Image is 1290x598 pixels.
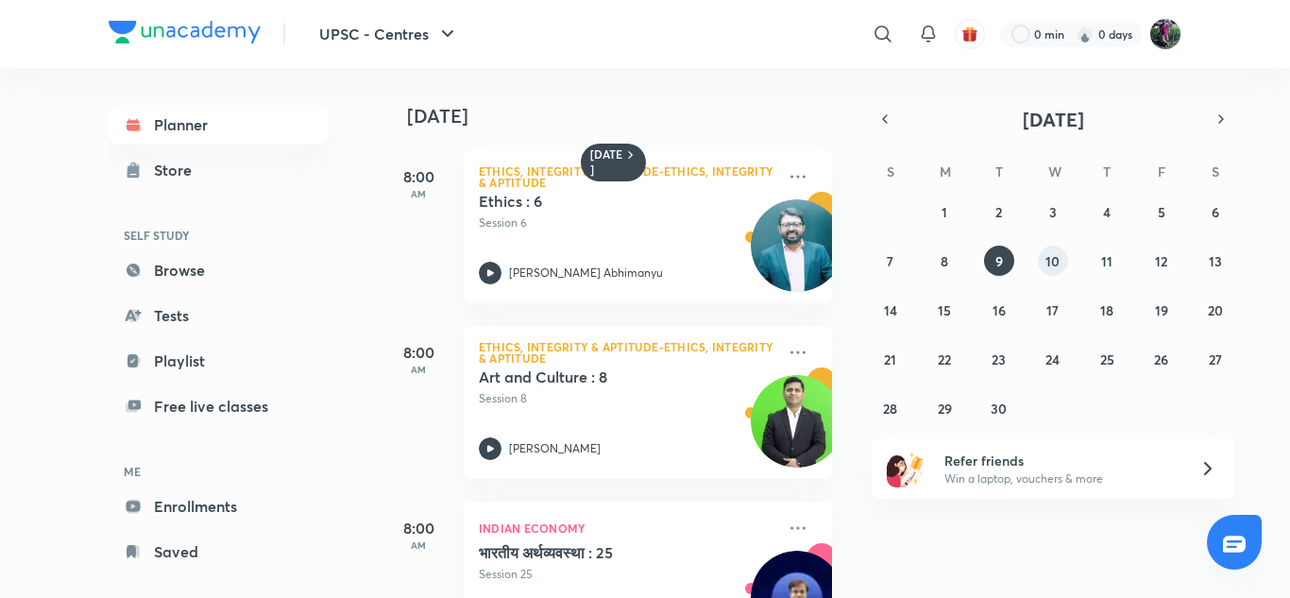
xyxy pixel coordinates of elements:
[995,203,1002,221] abbr: September 2, 2025
[1155,301,1168,319] abbr: September 19, 2025
[1154,350,1168,368] abbr: September 26, 2025
[929,393,959,423] button: September 29, 2025
[929,246,959,276] button: September 8, 2025
[308,15,470,53] button: UPSC - Centres
[1212,162,1219,180] abbr: Saturday
[479,390,775,407] p: Session 8
[1146,196,1177,227] button: September 5, 2025
[479,566,775,583] p: Session 25
[1146,344,1177,374] button: September 26, 2025
[1158,162,1165,180] abbr: Friday
[381,341,456,364] h5: 8:00
[938,350,951,368] abbr: September 22, 2025
[995,252,1003,270] abbr: September 9, 2025
[875,295,906,325] button: September 14, 2025
[1155,252,1167,270] abbr: September 12, 2025
[381,165,456,188] h5: 8:00
[109,297,328,334] a: Tests
[992,350,1006,368] abbr: September 23, 2025
[984,196,1014,227] button: September 2, 2025
[884,301,897,319] abbr: September 14, 2025
[984,344,1014,374] button: September 23, 2025
[929,196,959,227] button: September 1, 2025
[381,364,456,375] p: AM
[479,367,714,386] h5: Art and Culture : 8
[381,517,456,539] h5: 8:00
[1045,350,1060,368] abbr: September 24, 2025
[1100,301,1113,319] abbr: September 18, 2025
[1046,301,1059,319] abbr: September 17, 2025
[1103,203,1111,221] abbr: September 4, 2025
[1200,344,1231,374] button: September 27, 2025
[1200,246,1231,276] button: September 13, 2025
[509,440,601,457] p: [PERSON_NAME]
[887,450,925,487] img: referral
[109,219,328,251] h6: SELF STUDY
[942,203,947,221] abbr: September 1, 2025
[991,400,1007,418] abbr: September 30, 2025
[944,470,1177,487] p: Win a laptop, vouchers & more
[1076,25,1095,43] img: streak
[109,342,328,380] a: Playlist
[875,344,906,374] button: September 21, 2025
[929,344,959,374] button: September 22, 2025
[1092,344,1122,374] button: September 25, 2025
[1038,344,1068,374] button: September 24, 2025
[1200,196,1231,227] button: September 6, 2025
[884,350,896,368] abbr: September 21, 2025
[109,106,328,144] a: Planner
[940,162,951,180] abbr: Monday
[1103,162,1111,180] abbr: Thursday
[1092,196,1122,227] button: September 4, 2025
[887,252,893,270] abbr: September 7, 2025
[984,295,1014,325] button: September 16, 2025
[938,301,951,319] abbr: September 15, 2025
[1146,246,1177,276] button: September 12, 2025
[944,451,1177,470] h6: Refer friends
[381,188,456,199] p: AM
[1209,350,1222,368] abbr: September 27, 2025
[1092,295,1122,325] button: September 18, 2025
[995,162,1003,180] abbr: Tuesday
[407,105,851,128] h4: [DATE]
[381,539,456,551] p: AM
[109,533,328,571] a: Saved
[509,265,663,282] p: [PERSON_NAME] Abhimanyu
[1101,252,1112,270] abbr: September 11, 2025
[1158,203,1165,221] abbr: September 5, 2025
[109,151,328,189] a: Store
[883,400,897,418] abbr: September 28, 2025
[1092,246,1122,276] button: September 11, 2025
[590,147,623,178] h6: [DATE]
[1208,301,1223,319] abbr: September 20, 2025
[1049,203,1057,221] abbr: September 3, 2025
[1100,350,1114,368] abbr: September 25, 2025
[1038,196,1068,227] button: September 3, 2025
[1045,252,1060,270] abbr: September 10, 2025
[941,252,948,270] abbr: September 8, 2025
[109,487,328,525] a: Enrollments
[1200,295,1231,325] button: September 20, 2025
[1023,107,1084,132] span: [DATE]
[993,301,1006,319] abbr: September 16, 2025
[887,162,894,180] abbr: Sunday
[479,165,775,188] p: Ethics, Integrity & Aptitude-Ethics, Integrity & Aptitude
[1038,246,1068,276] button: September 10, 2025
[955,19,985,49] button: avatar
[109,21,261,43] img: Company Logo
[984,393,1014,423] button: September 30, 2025
[875,246,906,276] button: September 7, 2025
[875,393,906,423] button: September 28, 2025
[479,517,775,539] p: Indian Economy
[938,400,952,418] abbr: September 29, 2025
[1146,295,1177,325] button: September 19, 2025
[109,251,328,289] a: Browse
[154,159,203,181] div: Store
[984,246,1014,276] button: September 9, 2025
[898,106,1208,132] button: [DATE]
[479,214,775,231] p: Session 6
[109,21,261,48] a: Company Logo
[479,543,714,562] h5: भारतीय अर्थव्यवस्था : 25
[1149,18,1181,50] img: Ravishekhar Kumar
[961,26,978,43] img: avatar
